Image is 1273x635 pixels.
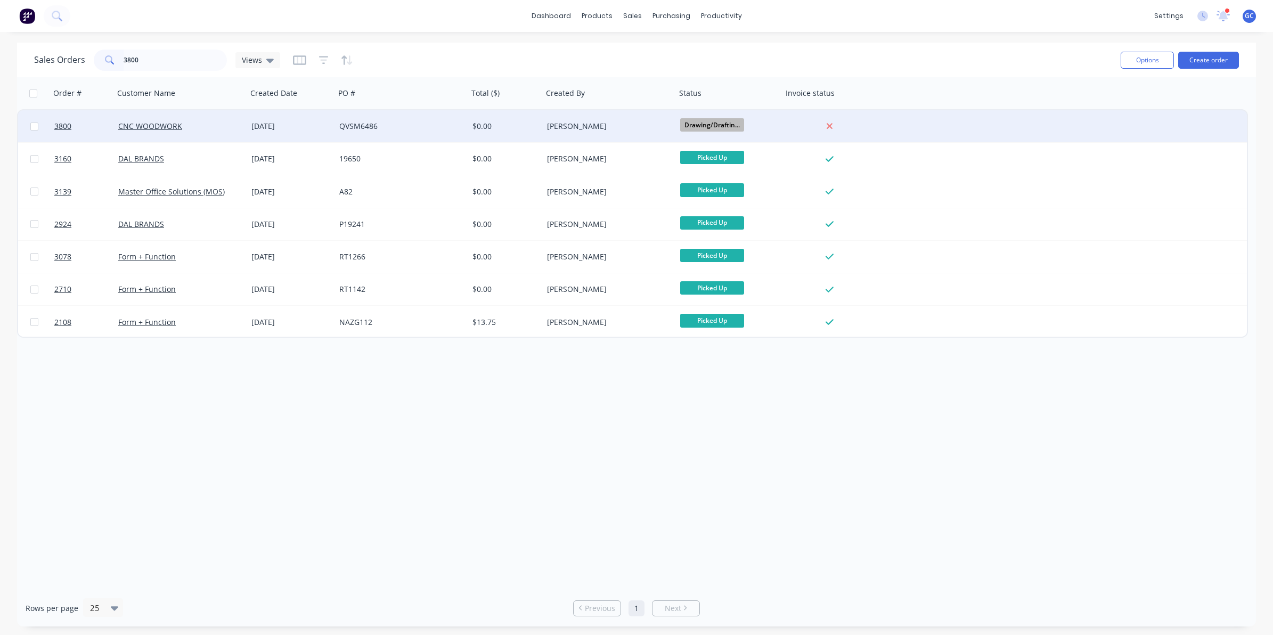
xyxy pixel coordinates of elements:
a: 3078 [54,241,118,273]
div: 19650 [339,153,458,164]
div: [DATE] [251,251,331,262]
span: 3139 [54,186,71,197]
div: A82 [339,186,458,197]
div: [PERSON_NAME] [547,186,665,197]
a: 2924 [54,208,118,240]
div: $0.00 [472,121,535,132]
div: [DATE] [251,317,331,328]
span: Picked Up [680,183,744,197]
button: Options [1121,52,1174,69]
span: 3078 [54,251,71,262]
span: Picked Up [680,151,744,164]
div: Order # [53,88,81,99]
a: DAL BRANDS [118,219,164,229]
div: Created By [546,88,585,99]
div: RT1266 [339,251,458,262]
a: 2108 [54,306,118,338]
div: $0.00 [472,251,535,262]
a: dashboard [526,8,576,24]
a: 3139 [54,176,118,208]
span: 2108 [54,317,71,328]
div: Created Date [250,88,297,99]
a: Form + Function [118,317,176,327]
a: Page 1 is your current page [629,600,644,616]
span: Picked Up [680,281,744,295]
button: Create order [1178,52,1239,69]
span: 2924 [54,219,71,230]
div: [PERSON_NAME] [547,219,665,230]
span: 3800 [54,121,71,132]
div: [PERSON_NAME] [547,121,665,132]
div: NAZG112 [339,317,458,328]
div: QVSM6486 [339,121,458,132]
span: Picked Up [680,314,744,327]
div: purchasing [647,8,696,24]
img: Factory [19,8,35,24]
a: CNC WOODWORK [118,121,182,131]
span: Drawing/Draftin... [680,118,744,132]
div: P19241 [339,219,458,230]
div: productivity [696,8,747,24]
a: DAL BRANDS [118,153,164,164]
span: Picked Up [680,249,744,262]
span: Picked Up [680,216,744,230]
span: GC [1245,11,1254,21]
div: [PERSON_NAME] [547,284,665,295]
a: Previous page [574,603,621,614]
input: Search... [124,50,227,71]
div: $0.00 [472,153,535,164]
div: $0.00 [472,284,535,295]
a: 2710 [54,273,118,305]
div: [DATE] [251,153,331,164]
span: Previous [585,603,615,614]
div: $0.00 [472,219,535,230]
div: PO # [338,88,355,99]
div: [PERSON_NAME] [547,251,665,262]
div: RT1142 [339,284,458,295]
div: [DATE] [251,284,331,295]
span: 3160 [54,153,71,164]
div: [DATE] [251,121,331,132]
div: Status [679,88,701,99]
div: [PERSON_NAME] [547,317,665,328]
div: [DATE] [251,186,331,197]
div: settings [1149,8,1189,24]
h1: Sales Orders [34,55,85,65]
div: Invoice status [786,88,835,99]
div: [PERSON_NAME] [547,153,665,164]
a: Next page [652,603,699,614]
div: [DATE] [251,219,331,230]
div: Total ($) [471,88,500,99]
ul: Pagination [569,600,704,616]
div: $0.00 [472,186,535,197]
div: Customer Name [117,88,175,99]
span: 2710 [54,284,71,295]
a: Form + Function [118,284,176,294]
a: Form + Function [118,251,176,262]
span: Views [242,54,262,66]
div: products [576,8,618,24]
div: $13.75 [472,317,535,328]
span: Rows per page [26,603,78,614]
div: sales [618,8,647,24]
a: 3800 [54,110,118,142]
a: 3160 [54,143,118,175]
a: Master Office Solutions (MOS) [118,186,225,197]
span: Next [665,603,681,614]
